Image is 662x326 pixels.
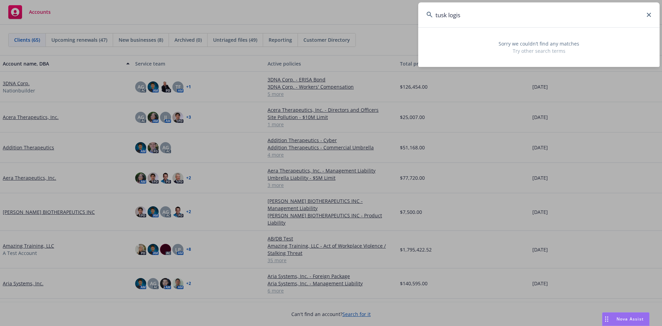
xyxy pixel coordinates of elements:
span: Nova Assist [616,316,644,322]
span: Sorry we couldn’t find any matches [427,40,651,47]
span: Try other search terms [427,47,651,55]
div: Drag to move [602,313,611,326]
input: Search... [418,2,660,27]
button: Nova Assist [602,312,650,326]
